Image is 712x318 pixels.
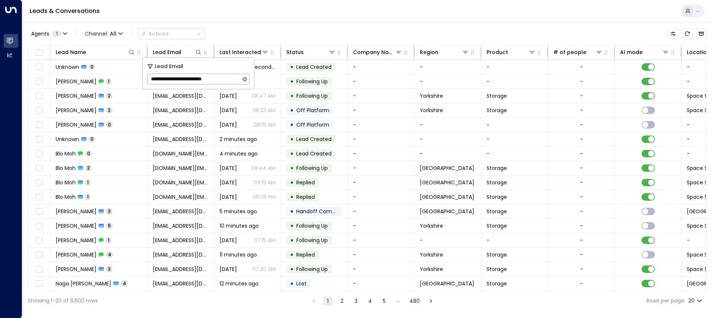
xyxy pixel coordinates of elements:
[34,236,44,245] span: Toggle select row
[56,251,96,258] span: Julie Bradshaw
[56,150,76,157] span: Blo Moh
[487,48,508,57] div: Product
[337,297,346,305] button: Go to page 2
[353,48,402,57] div: Company Name
[141,30,169,37] div: Actions
[420,48,438,57] div: Region
[153,280,209,287] span: Nagendravaddadhi@gmail.com
[153,179,209,186] span: rozz.ir@gmail.com
[220,121,237,128] span: Jul 26, 2025
[553,48,603,57] div: # of people
[348,60,415,74] td: -
[296,208,349,215] span: Handoff Completed
[155,62,183,71] span: Lead Email
[34,106,44,115] span: Toggle select row
[296,265,328,273] span: Following Up
[296,193,315,201] span: Replied
[220,164,237,172] span: Yesterday
[348,233,415,247] td: -
[253,193,276,201] p: 06:05 PM
[34,178,44,187] span: Toggle select row
[252,265,276,273] p: 07:20 AM
[408,297,421,305] button: Go to page 480
[687,48,710,57] div: Location
[296,78,328,85] span: Following Up
[420,208,474,215] span: London
[348,277,415,291] td: -
[220,265,237,273] span: Aug 23, 2025
[487,179,507,186] span: Storage
[85,150,92,157] span: 0
[56,63,79,71] span: Unknown
[56,92,96,100] span: Kirsty Bates
[290,133,294,145] div: •
[286,48,304,57] div: Status
[348,262,415,276] td: -
[481,118,548,132] td: -
[620,48,669,57] div: AI mode
[580,135,583,143] div: -
[121,280,128,287] span: 4
[290,191,294,203] div: •
[366,297,375,305] button: Go to page 4
[153,164,209,172] span: rozz.ir@gmail.com
[580,107,583,114] div: -
[106,78,111,84] span: 1
[220,107,237,114] span: Jul 27, 2025
[251,92,276,100] p: 08:47 AM
[296,92,328,100] span: Following Up
[85,194,90,200] span: 1
[85,165,92,171] span: 2
[580,121,583,128] div: -
[348,132,415,146] td: -
[290,75,294,88] div: •
[290,118,294,131] div: •
[56,48,135,57] div: Lead Name
[348,204,415,218] td: -
[620,48,643,57] div: AI mode
[487,193,507,201] span: Storage
[580,237,583,244] div: -
[220,222,259,230] span: 10 minutes ago
[688,295,703,306] div: 20
[290,248,294,261] div: •
[580,179,583,186] div: -
[420,92,443,100] span: Yorkshire
[34,221,44,231] span: Toggle select row
[553,48,586,57] div: # of people
[481,74,548,88] td: -
[153,208,209,215] span: jonathantayar@hotmail.com
[34,91,44,101] span: Toggle select row
[323,297,332,305] button: page 1
[56,237,96,244] span: Gemma Hartley
[348,190,415,204] td: -
[251,164,276,172] p: 08:44 AM
[420,251,443,258] span: Yorkshire
[487,48,536,57] div: Product
[153,92,209,100] span: kirstybates98@icloud.com
[34,279,44,288] span: Toggle select row
[487,251,507,258] span: Storage
[646,297,685,305] label: Rows per page:
[420,179,474,186] span: London
[487,164,507,172] span: Storage
[296,179,315,186] span: Replied
[420,107,443,114] span: Yorkshire
[110,31,116,37] span: All
[696,29,706,39] button: Archived Leads
[34,48,44,57] span: Toggle select all
[85,179,90,185] span: 1
[56,78,96,85] span: Kirsty Bates
[153,135,209,143] span: ruthrobouk@yahoo.co.uk
[426,297,435,305] button: Go to next page
[106,107,112,113] span: 2
[254,237,276,244] p: 07:15 AM
[34,120,44,130] span: Toggle select row
[153,193,209,201] span: rozz.ir@gmail.com
[668,29,678,39] button: Customize
[348,161,415,175] td: -
[106,266,112,272] span: 3
[290,104,294,117] div: •
[296,150,332,157] span: Lead Created
[89,136,95,142] span: 0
